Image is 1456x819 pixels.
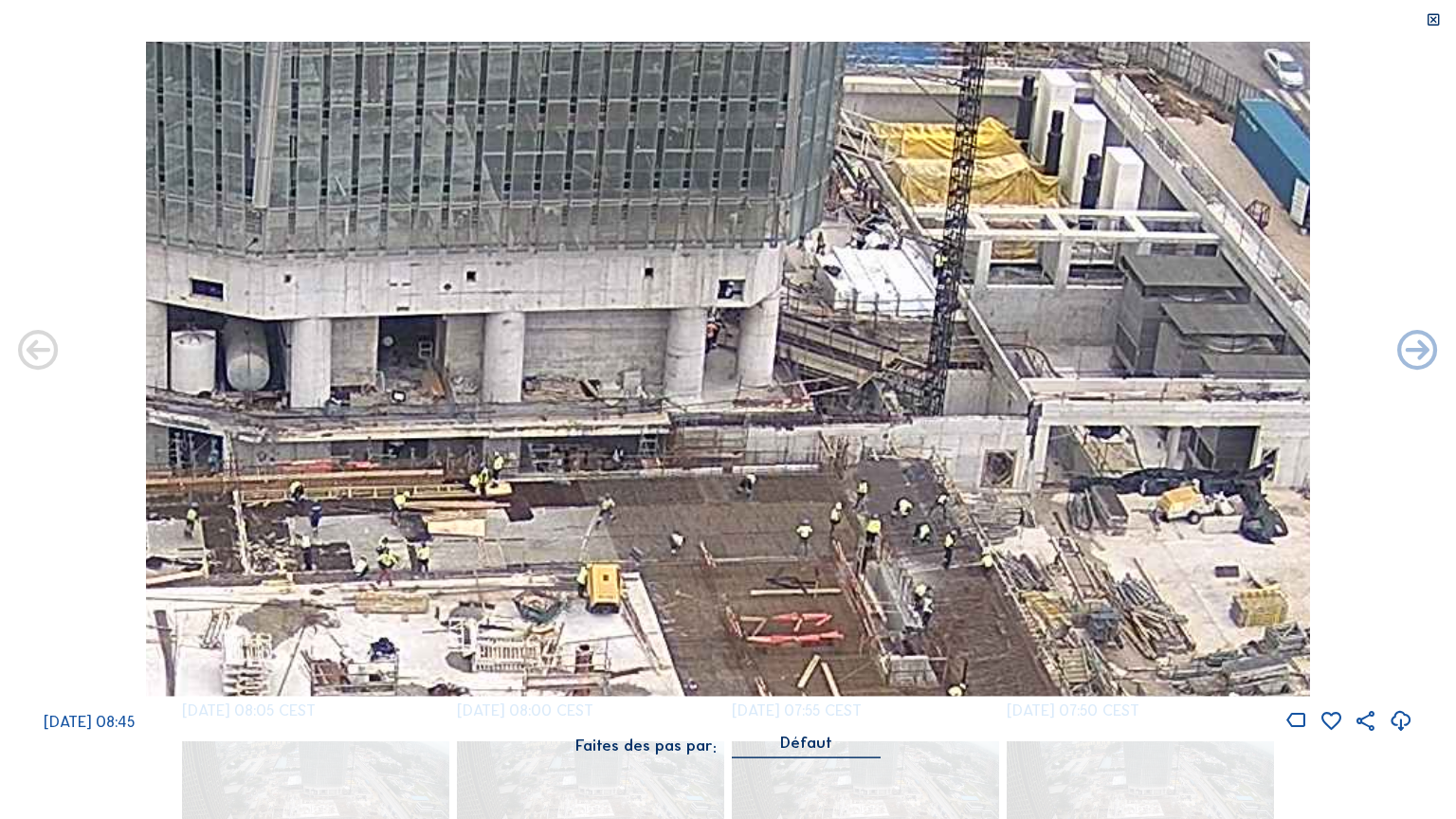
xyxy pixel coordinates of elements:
[575,737,717,754] div: Faites des pas par:
[780,734,832,751] div: Défaut
[44,711,135,730] span: [DATE] 08:45
[14,328,63,376] i: Forward
[732,734,881,756] div: Défaut
[146,42,1311,697] img: Image
[1393,328,1442,376] i: Back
